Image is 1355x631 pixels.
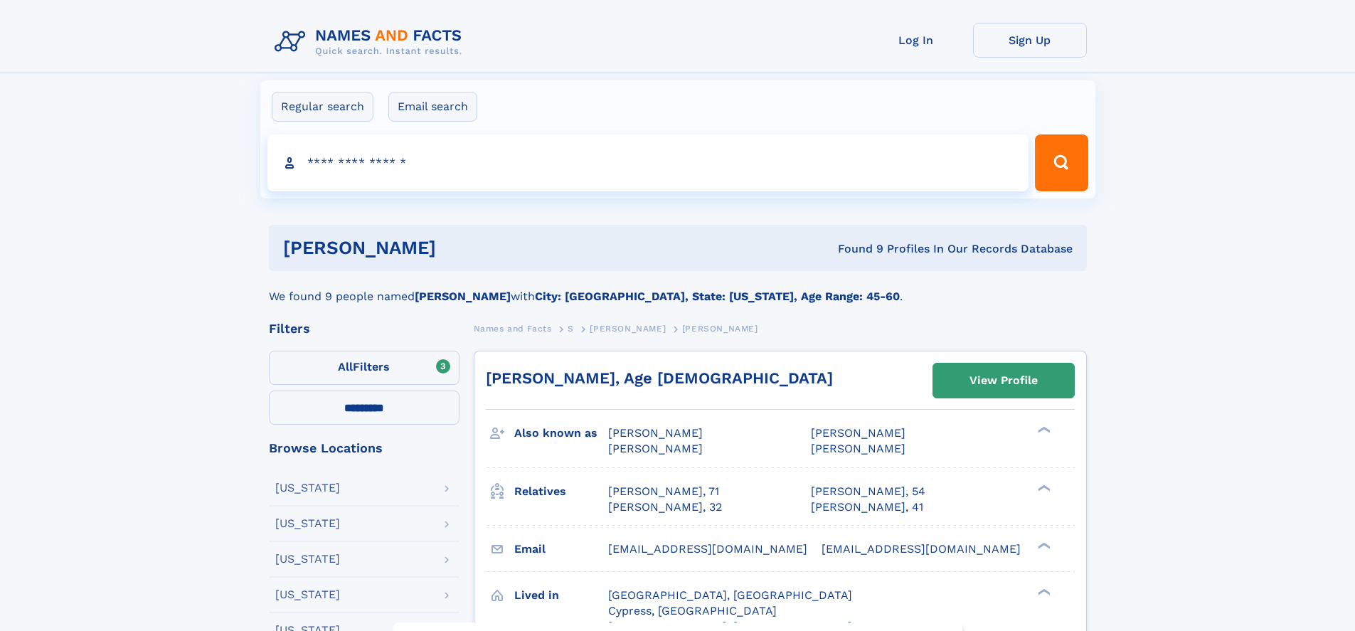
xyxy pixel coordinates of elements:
[474,319,552,337] a: Names and Facts
[568,319,574,337] a: S
[283,239,637,257] h1: [PERSON_NAME]
[859,23,973,58] a: Log In
[973,23,1087,58] a: Sign Up
[1034,425,1051,435] div: ❯
[275,553,340,565] div: [US_STATE]
[1034,587,1051,596] div: ❯
[811,426,905,440] span: [PERSON_NAME]
[811,484,925,499] a: [PERSON_NAME], 54
[933,364,1074,398] a: View Profile
[269,271,1087,305] div: We found 9 people named with .
[275,482,340,494] div: [US_STATE]
[514,421,608,445] h3: Also known as
[608,588,852,602] span: [GEOGRAPHIC_DATA], [GEOGRAPHIC_DATA]
[514,537,608,561] h3: Email
[269,351,459,385] label: Filters
[269,442,459,455] div: Browse Locations
[590,324,666,334] span: [PERSON_NAME]
[682,324,758,334] span: [PERSON_NAME]
[269,322,459,335] div: Filters
[388,92,477,122] label: Email search
[637,241,1073,257] div: Found 9 Profiles In Our Records Database
[338,360,353,373] span: All
[608,499,722,515] a: [PERSON_NAME], 32
[1035,134,1088,191] button: Search Button
[1034,483,1051,492] div: ❯
[486,369,833,387] a: [PERSON_NAME], Age [DEMOGRAPHIC_DATA]
[608,542,807,556] span: [EMAIL_ADDRESS][DOMAIN_NAME]
[822,542,1021,556] span: [EMAIL_ADDRESS][DOMAIN_NAME]
[269,23,474,61] img: Logo Names and Facts
[535,290,900,303] b: City: [GEOGRAPHIC_DATA], State: [US_STATE], Age Range: 45-60
[267,134,1029,191] input: search input
[608,442,703,455] span: [PERSON_NAME]
[415,290,511,303] b: [PERSON_NAME]
[514,583,608,608] h3: Lived in
[568,324,574,334] span: S
[608,484,719,499] a: [PERSON_NAME], 71
[608,604,777,617] span: Cypress, [GEOGRAPHIC_DATA]
[514,479,608,504] h3: Relatives
[608,426,703,440] span: [PERSON_NAME]
[811,442,905,455] span: [PERSON_NAME]
[590,319,666,337] a: [PERSON_NAME]
[275,589,340,600] div: [US_STATE]
[969,364,1038,397] div: View Profile
[272,92,373,122] label: Regular search
[275,518,340,529] div: [US_STATE]
[1034,541,1051,550] div: ❯
[811,499,923,515] a: [PERSON_NAME], 41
